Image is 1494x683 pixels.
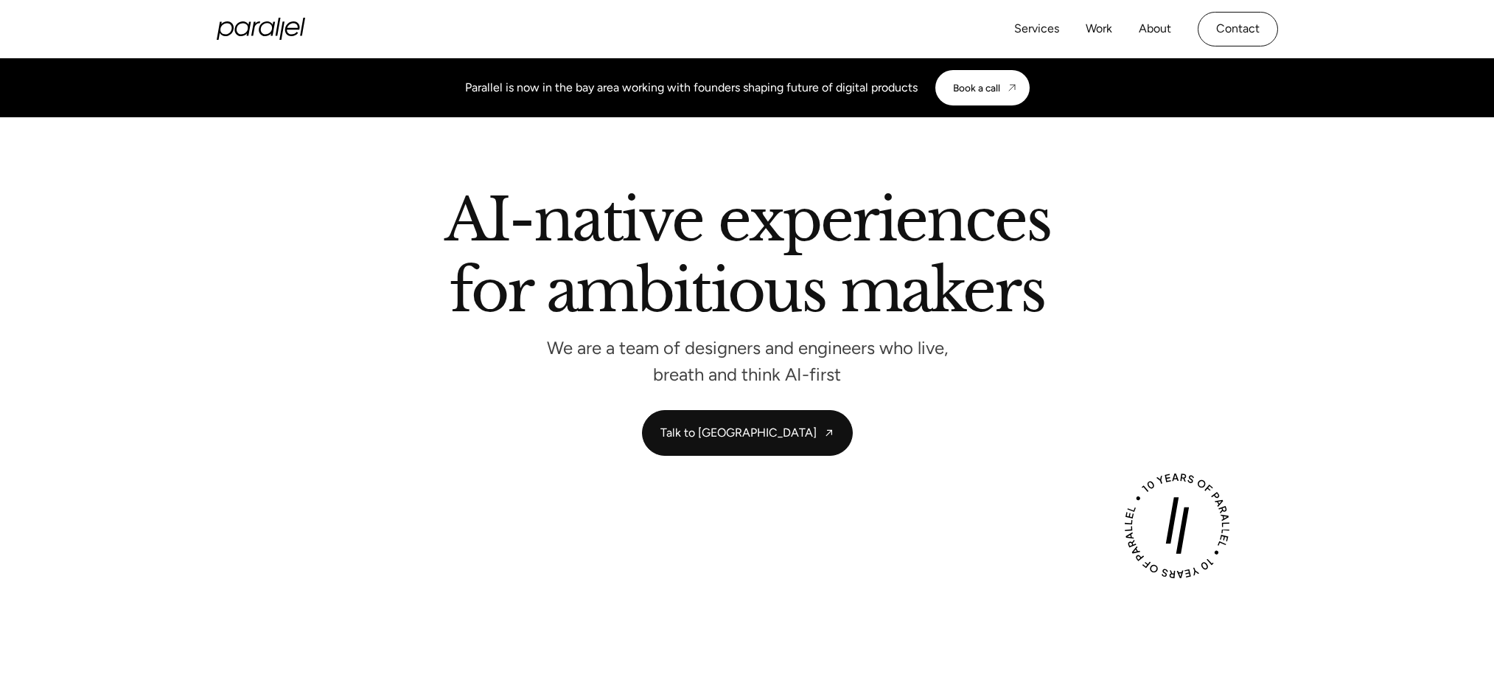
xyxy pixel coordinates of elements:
a: About [1139,18,1171,40]
a: Contact [1198,12,1278,46]
a: Work [1086,18,1112,40]
a: Book a call [935,70,1030,105]
div: Book a call [953,82,1000,94]
h2: AI-native experiences for ambitious makers [327,191,1167,326]
a: Services [1014,18,1059,40]
img: CTA arrow image [1006,82,1018,94]
div: Parallel is now in the bay area working with founders shaping future of digital products [465,79,918,97]
a: home [217,18,305,40]
p: We are a team of designers and engineers who live, breath and think AI-first [526,341,968,381]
